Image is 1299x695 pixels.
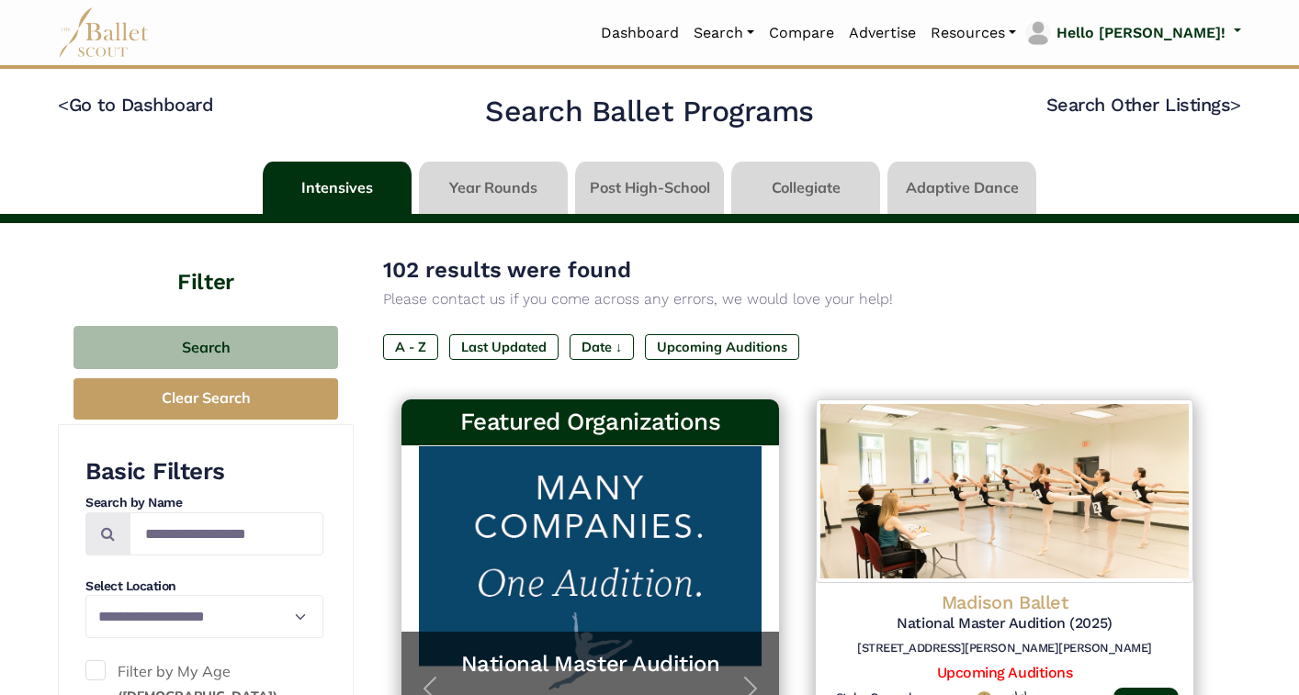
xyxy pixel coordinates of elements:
[728,162,884,214] li: Collegiate
[830,614,1179,633] h5: National Master Audition (2025)
[830,641,1179,656] h6: [STREET_ADDRESS][PERSON_NAME][PERSON_NAME]
[842,14,923,52] a: Advertise
[73,326,338,369] button: Search
[1046,94,1241,116] a: Search Other Listings>
[645,334,799,360] label: Upcoming Auditions
[58,93,69,116] code: <
[449,334,559,360] label: Last Updated
[1230,93,1241,116] code: >
[1025,20,1051,46] img: profile picture
[1023,18,1241,48] a: profile picture Hello [PERSON_NAME]!
[73,378,338,420] button: Clear Search
[85,494,323,512] h4: Search by Name
[762,14,842,52] a: Compare
[571,162,728,214] li: Post High-School
[816,399,1193,583] img: Logo
[416,407,764,438] h3: Featured Organizations
[830,590,1179,614] h4: Madison Ballet
[383,287,1212,311] p: Please contact us if you come across any errors, we would love your help!
[415,162,571,214] li: Year Rounds
[85,456,323,488] h3: Basic Filters
[383,257,631,283] span: 102 results were found
[937,664,1072,681] a: Upcoming Auditions
[1056,21,1226,45] p: Hello [PERSON_NAME]!
[259,162,415,214] li: Intensives
[593,14,686,52] a: Dashboard
[383,334,438,360] label: A - Z
[85,577,323,596] h4: Select Location
[884,162,1040,214] li: Adaptive Dance
[420,650,761,678] a: National Master Audition
[923,14,1023,52] a: Resources
[686,14,762,52] a: Search
[485,93,813,131] h2: Search Ballet Programs
[58,94,213,116] a: <Go to Dashboard
[130,512,323,555] input: Search by names...
[570,334,634,360] label: Date ↓
[58,223,354,298] h4: Filter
